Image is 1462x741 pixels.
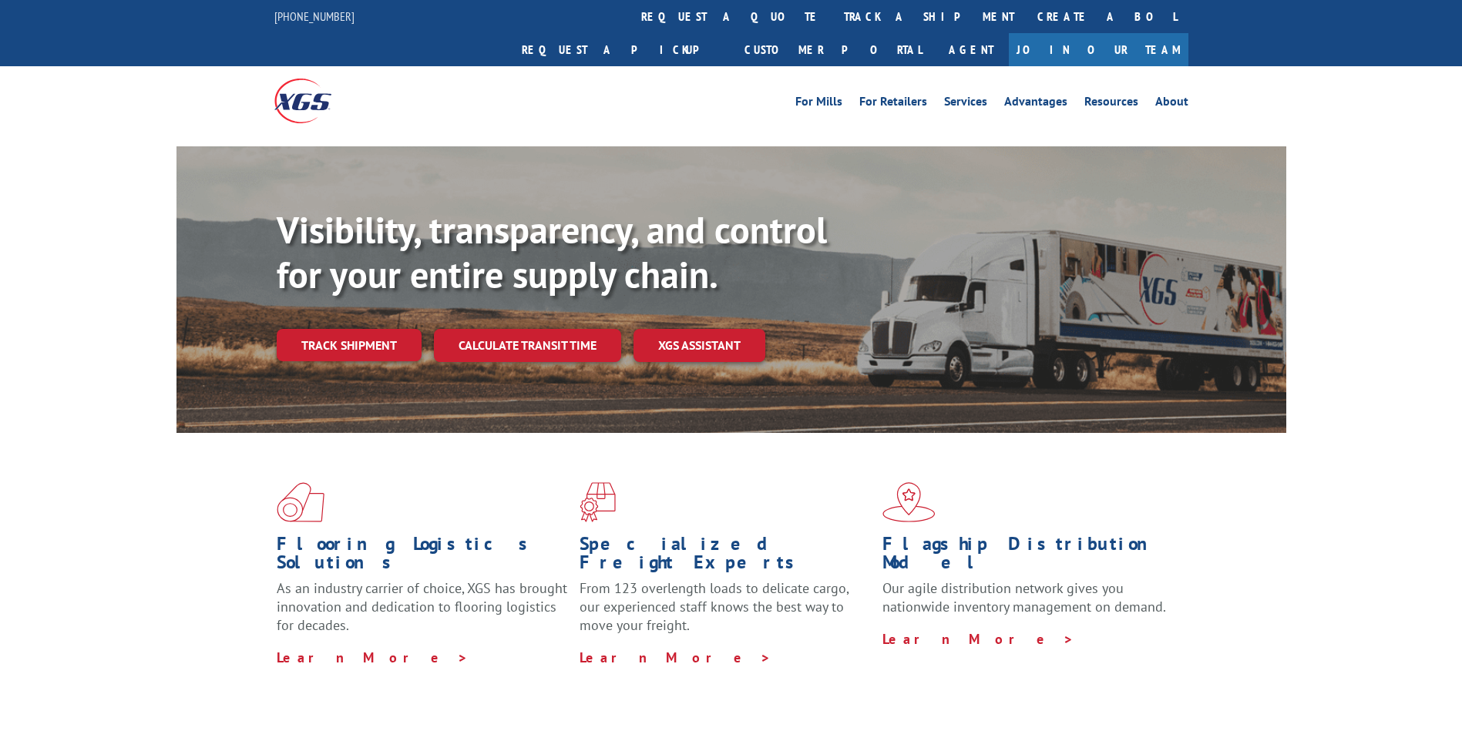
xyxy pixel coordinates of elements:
a: About [1155,96,1188,112]
img: xgs-icon-total-supply-chain-intelligence-red [277,482,324,522]
h1: Flooring Logistics Solutions [277,535,568,579]
a: Track shipment [277,329,422,361]
p: From 123 overlength loads to delicate cargo, our experienced staff knows the best way to move you... [580,579,871,648]
span: As an industry carrier of choice, XGS has brought innovation and dedication to flooring logistics... [277,579,567,634]
a: Customer Portal [733,33,933,66]
a: Services [944,96,987,112]
a: Calculate transit time [434,329,621,362]
span: Our agile distribution network gives you nationwide inventory management on demand. [882,579,1166,615]
a: Agent [933,33,1009,66]
a: Request a pickup [510,33,733,66]
h1: Flagship Distribution Model [882,535,1174,579]
a: Advantages [1004,96,1067,112]
img: xgs-icon-flagship-distribution-model-red [882,482,936,522]
h1: Specialized Freight Experts [580,535,871,579]
a: [PHONE_NUMBER] [274,8,355,24]
a: For Retailers [859,96,927,112]
img: xgs-icon-focused-on-flooring-red [580,482,616,522]
a: Learn More > [882,630,1074,648]
a: Resources [1084,96,1138,112]
b: Visibility, transparency, and control for your entire supply chain. [277,206,827,298]
a: Join Our Team [1009,33,1188,66]
a: Learn More > [277,649,469,666]
a: For Mills [795,96,842,112]
a: Learn More > [580,649,771,666]
a: XGS ASSISTANT [634,329,765,362]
